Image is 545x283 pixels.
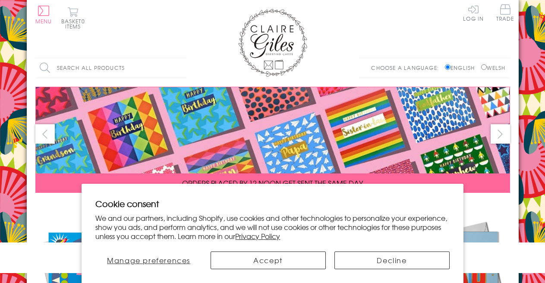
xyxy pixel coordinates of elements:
[211,252,326,269] button: Accept
[35,199,510,213] div: Carousel Pagination
[496,4,514,21] span: Trade
[35,6,52,24] button: Menu
[107,255,190,265] span: Manage preferences
[238,9,307,77] img: Claire Giles Greetings Cards
[95,198,449,210] h2: Cookie consent
[182,178,363,188] span: ORDERS PLACED BY 12 NOON GET SENT THE SAME DAY
[463,4,484,21] a: Log In
[481,64,487,70] input: Welsh
[178,58,186,78] input: Search
[481,64,506,72] label: Welsh
[35,58,186,78] input: Search all products
[35,124,55,144] button: prev
[496,4,514,23] a: Trade
[445,64,450,70] input: English
[35,17,52,25] span: Menu
[371,64,443,72] p: Choose a language:
[445,64,479,72] label: English
[61,7,85,29] button: Basket0 items
[95,252,202,269] button: Manage preferences
[235,231,280,241] a: Privacy Policy
[95,214,449,240] p: We and our partners, including Shopify, use cookies and other technologies to personalize your ex...
[65,17,85,30] span: 0 items
[334,252,450,269] button: Decline
[491,124,510,144] button: next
